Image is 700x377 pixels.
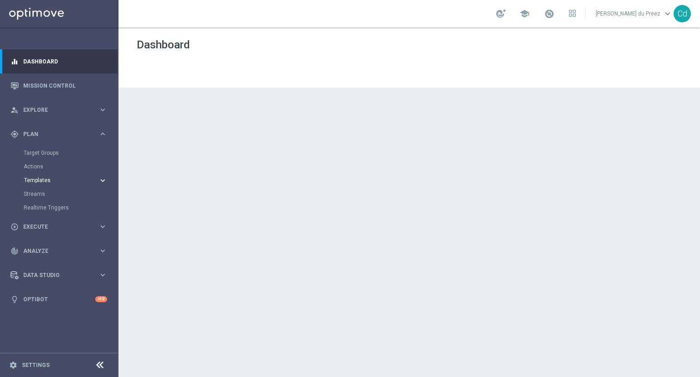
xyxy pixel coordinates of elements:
span: Plan [23,131,98,137]
i: person_search [10,106,19,114]
div: Target Groups [24,146,118,160]
div: Templates [24,173,118,187]
button: Mission Control [10,82,108,89]
div: Templates [24,178,98,183]
span: Execute [23,224,98,230]
div: Actions [24,160,118,173]
div: Mission Control [10,73,107,98]
a: Realtime Triggers [24,204,95,211]
button: person_search Explore keyboard_arrow_right [10,106,108,114]
a: Optibot [23,287,95,311]
span: Templates [24,178,89,183]
a: [PERSON_NAME] du Preezkeyboard_arrow_down [595,7,674,21]
button: gps_fixed Plan keyboard_arrow_right [10,131,108,138]
button: lightbulb Optibot +10 [10,296,108,303]
span: keyboard_arrow_down [663,9,673,19]
a: Settings [22,362,50,368]
button: Data Studio keyboard_arrow_right [10,272,108,279]
i: keyboard_arrow_right [98,176,107,185]
button: equalizer Dashboard [10,58,108,65]
i: lightbulb [10,295,19,304]
div: Streams [24,187,118,201]
span: Analyze [23,248,98,254]
i: keyboard_arrow_right [98,271,107,279]
a: Streams [24,190,95,198]
div: Execute [10,223,98,231]
div: Data Studio [10,271,98,279]
div: Dashboard [10,49,107,73]
button: play_circle_outline Execute keyboard_arrow_right [10,223,108,230]
i: track_changes [10,247,19,255]
span: school [520,9,530,19]
div: Explore [10,106,98,114]
button: track_changes Analyze keyboard_arrow_right [10,247,108,255]
div: Optibot [10,287,107,311]
i: keyboard_arrow_right [98,222,107,231]
i: settings [9,361,17,369]
div: Cd [674,5,691,22]
i: gps_fixed [10,130,19,138]
a: Mission Control [23,73,107,98]
a: Dashboard [23,49,107,73]
i: equalizer [10,58,19,66]
i: keyboard_arrow_right [98,130,107,138]
div: +10 [95,296,107,302]
span: Data Studio [23,272,98,278]
span: Explore [23,107,98,113]
i: play_circle_outline [10,223,19,231]
div: Plan [10,130,98,138]
i: keyboard_arrow_right [98,246,107,255]
i: keyboard_arrow_right [98,105,107,114]
a: Actions [24,163,95,170]
a: Target Groups [24,149,95,157]
div: Analyze [10,247,98,255]
div: Realtime Triggers [24,201,118,215]
button: Templates keyboard_arrow_right [24,177,108,184]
